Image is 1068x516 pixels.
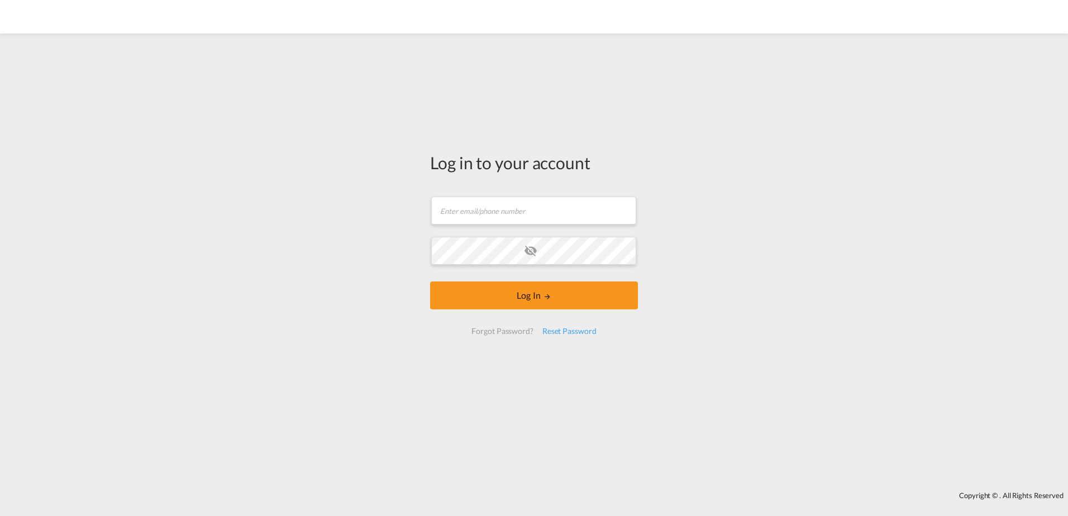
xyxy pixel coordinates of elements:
button: LOGIN [430,281,638,309]
md-icon: icon-eye-off [524,244,537,257]
div: Log in to your account [430,151,638,174]
input: Enter email/phone number [431,197,636,224]
div: Reset Password [538,321,601,341]
div: Forgot Password? [467,321,537,341]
